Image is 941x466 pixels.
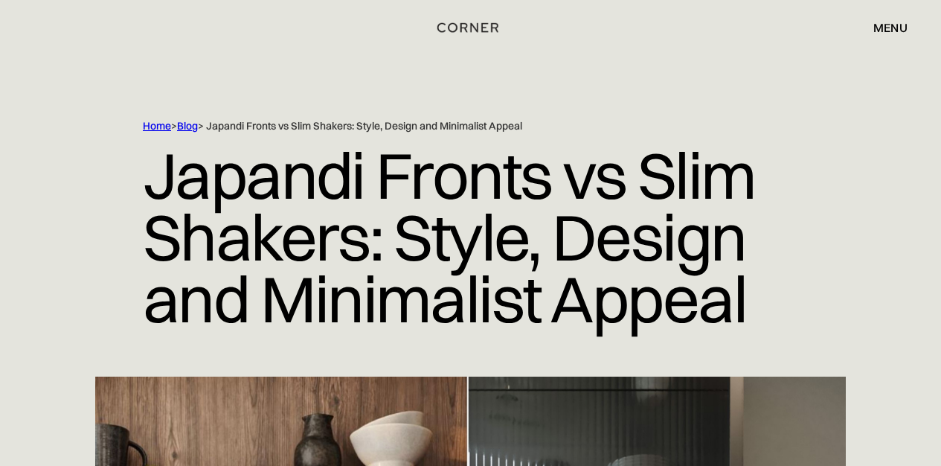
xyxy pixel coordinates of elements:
[143,133,798,341] h1: Japandi Fronts vs Slim Shakers: Style, Design and Minimalist Appeal
[873,22,908,33] div: menu
[177,119,198,133] a: Blog
[143,119,171,133] a: Home
[143,119,798,133] div: > > Japandi Fronts vs Slim Shakers: Style, Design and Minimalist Appeal
[858,15,908,40] div: menu
[436,18,506,37] a: home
